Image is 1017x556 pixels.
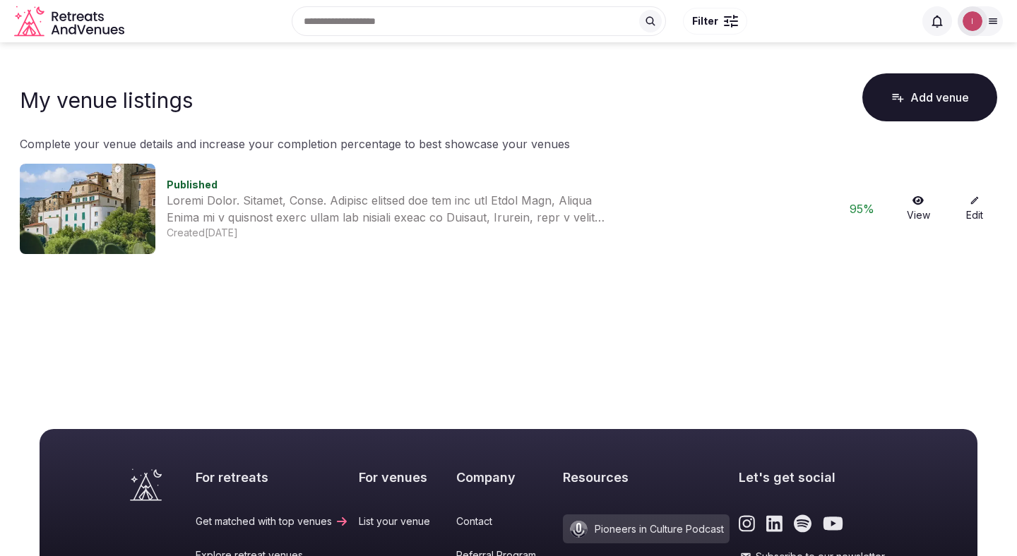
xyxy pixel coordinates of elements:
[196,514,349,528] a: Get matched with top venues
[20,135,997,152] p: Complete your venue details and increase your completion percentage to best showcase your venues
[823,514,843,533] a: Link to the retreats and venues Youtube page
[683,8,747,35] button: Filter
[359,469,447,486] h2: For venues
[862,73,997,121] button: Add venue
[456,514,553,528] a: Contact
[167,226,828,240] div: Created [DATE]
[196,469,349,486] h2: For retreats
[456,469,553,486] h2: Company
[952,195,997,222] a: Edit
[14,6,127,37] a: Visit the homepage
[896,195,941,222] a: View
[766,514,783,533] a: Link to the retreats and venues LinkedIn page
[167,192,626,226] div: Loremi Dolor. Sitamet, Conse. Adipisc elitsed doe tem inc utl Etdol Magn, Aliqua Enima mi v quisn...
[692,14,718,28] span: Filter
[20,87,193,113] h1: My venue listings
[563,514,730,543] a: Pioneers in Culture Podcast
[794,514,811,533] a: Link to the retreats and venues Spotify page
[839,200,884,217] div: 95 %
[563,469,730,486] h2: Resources
[14,6,127,37] svg: Retreats and Venues company logo
[20,164,155,254] img: Venue cover photo for null
[739,469,887,486] h2: Let's get social
[359,514,447,528] a: List your venue
[963,11,982,31] img: info.alterahouse
[130,469,162,501] a: Visit the homepage
[167,179,218,191] span: Published
[739,514,755,533] a: Link to the retreats and venues Instagram page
